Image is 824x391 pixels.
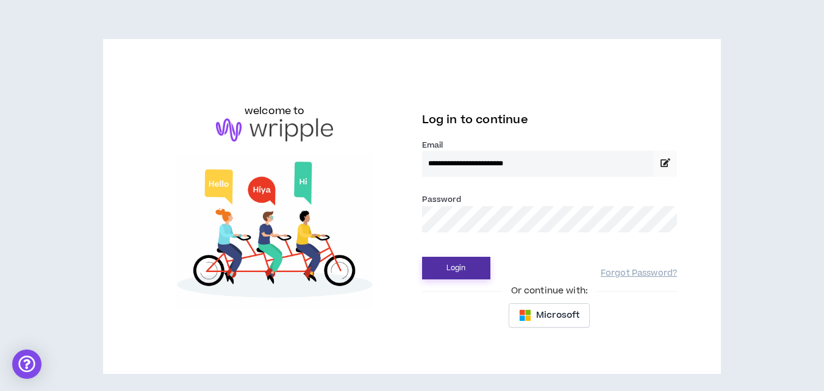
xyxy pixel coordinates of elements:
img: logo-brand.png [216,118,333,142]
img: Welcome to Wripple [147,154,403,309]
h6: welcome to [245,104,305,118]
span: Microsoft [536,309,579,322]
label: Password [422,194,462,205]
span: Or continue with: [503,284,597,298]
button: Microsoft [509,303,590,328]
span: Log in to continue [422,112,528,127]
div: Open Intercom Messenger [12,350,41,379]
a: Forgot Password? [601,268,677,279]
label: Email [422,140,678,151]
button: Login [422,257,490,279]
